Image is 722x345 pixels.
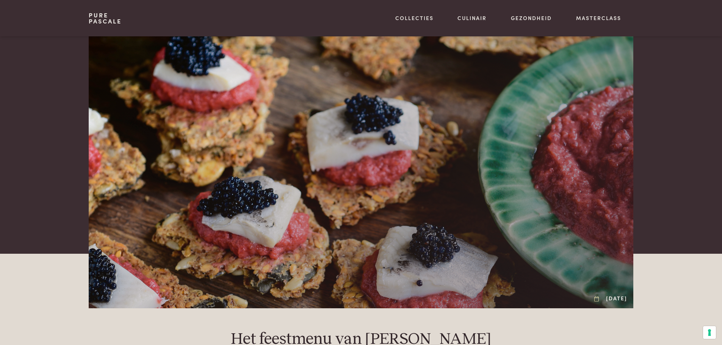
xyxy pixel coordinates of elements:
[594,294,627,302] div: [DATE]
[457,14,487,22] a: Culinair
[89,12,122,24] a: PurePascale
[511,14,552,22] a: Gezondheid
[395,14,434,22] a: Collecties
[576,14,621,22] a: Masterclass
[703,326,716,339] button: Uw voorkeuren voor toestemming voor trackingtechnologieën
